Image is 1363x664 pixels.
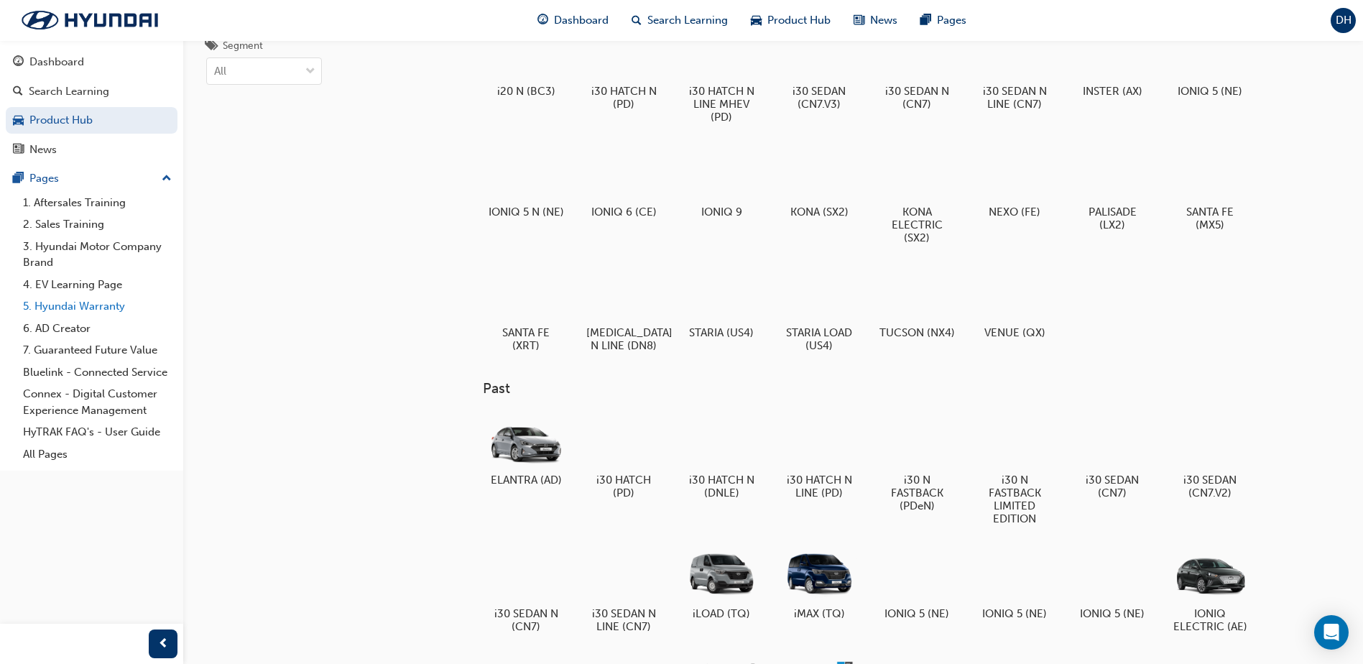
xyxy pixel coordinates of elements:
h5: IONIQ 5 (NE) [1075,607,1150,620]
span: search-icon [632,11,642,29]
a: News [6,137,177,163]
a: 5. Hyundai Warranty [17,295,177,318]
a: i30 HATCH N (PD) [581,19,667,116]
h5: i30 SEDAN (CN7.V2) [1173,474,1248,499]
span: Search Learning [647,12,728,29]
h5: IONIQ 6 (CE) [586,206,662,218]
h5: SANTA FE (XRT) [489,326,564,352]
a: i30 N FASTBACK (PDeN) [874,409,960,518]
a: IONIQ 9 [678,140,764,223]
span: guage-icon [13,56,24,69]
a: i30 SEDAN N LINE (CN7) [581,543,667,639]
span: down-icon [305,63,315,81]
h5: IONIQ 9 [684,206,759,218]
a: INSTER (AX) [1069,19,1155,103]
span: Dashboard [554,12,609,29]
a: HyTRAK FAQ's - User Guide [17,421,177,443]
a: STARIA (US4) [678,261,764,344]
h5: VENUE (QX) [977,326,1053,339]
h5: i30 N FASTBACK LIMITED EDITION [977,474,1053,525]
a: i30 SEDAN (CN7.V2) [1167,409,1253,505]
a: 6. AD Creator [17,318,177,340]
h5: KONA ELECTRIC (SX2) [879,206,955,244]
h5: PALISADE (LX2) [1075,206,1150,231]
h5: i30 HATCH N LINE MHEV (PD) [684,85,759,124]
span: pages-icon [920,11,931,29]
a: i30 N FASTBACK LIMITED EDITION [971,409,1058,531]
a: SANTA FE (XRT) [483,261,569,357]
a: iLOAD (TQ) [678,543,764,626]
a: IONIQ 5 (NE) [1069,543,1155,626]
span: guage-icon [537,11,548,29]
span: news-icon [854,11,864,29]
span: car-icon [751,11,762,29]
div: Pages [29,170,59,187]
h5: i30 HATCH (PD) [586,474,662,499]
button: DH [1331,8,1356,33]
span: prev-icon [158,635,169,653]
h5: i20 N (BC3) [489,85,564,98]
h5: STARIA LOAD (US4) [782,326,857,352]
h5: STARIA (US4) [684,326,759,339]
a: IONIQ 5 (NE) [971,543,1058,626]
h5: iLOAD (TQ) [684,607,759,620]
h5: NEXO (FE) [977,206,1053,218]
a: 4. EV Learning Page [17,274,177,296]
a: i30 HATCH (PD) [581,409,667,505]
a: ELANTRA (AD) [483,409,569,492]
h5: SANTA FE (MX5) [1173,206,1248,231]
a: pages-iconPages [909,6,978,35]
a: Search Learning [6,78,177,105]
a: guage-iconDashboard [526,6,620,35]
a: i30 HATCH N (DNLE) [678,409,764,505]
span: DH [1336,12,1352,29]
h5: IONIQ 5 (NE) [879,607,955,620]
a: VENUE (QX) [971,261,1058,344]
a: IONIQ ELECTRIC (AE) [1167,543,1253,639]
div: Search Learning [29,83,109,100]
h5: IONIQ 5 (NE) [1173,85,1248,98]
h5: i30 SEDAN N LINE (CN7) [586,607,662,633]
a: IONIQ 6 (CE) [581,140,667,223]
h5: i30 SEDAN N LINE (CN7) [977,85,1053,111]
a: 3. Hyundai Motor Company Brand [17,236,177,274]
a: search-iconSearch Learning [620,6,739,35]
h5: i30 SEDAN (CN7.V3) [782,85,857,111]
a: PALISADE (LX2) [1069,140,1155,236]
span: Pages [937,12,966,29]
a: NEXO (FE) [971,140,1058,223]
a: i30 SEDAN N (CN7) [874,19,960,116]
a: IONIQ 5 (NE) [1167,19,1253,103]
h5: IONIQ 5 (NE) [977,607,1053,620]
div: Dashboard [29,54,84,70]
a: 2. Sales Training [17,213,177,236]
a: IONIQ 5 N (NE) [483,140,569,223]
a: 7. Guaranteed Future Value [17,339,177,361]
h5: TUCSON (NX4) [879,326,955,339]
button: DashboardSearch LearningProduct HubNews [6,46,177,165]
h5: i30 HATCH N (DNLE) [684,474,759,499]
a: Bluelink - Connected Service [17,361,177,384]
a: SANTA FE (MX5) [1167,140,1253,236]
h5: KONA (SX2) [782,206,857,218]
span: search-icon [13,86,23,98]
span: news-icon [13,144,24,157]
a: news-iconNews [842,6,909,35]
h5: IONIQ ELECTRIC (AE) [1173,607,1248,633]
a: TUCSON (NX4) [874,261,960,344]
h5: ELANTRA (AD) [489,474,564,487]
a: KONA (SX2) [776,140,862,223]
a: Dashboard [6,49,177,75]
h5: i30 SEDAN (CN7) [1075,474,1150,499]
span: car-icon [13,114,24,127]
a: i30 SEDAN (CN7.V3) [776,19,862,116]
a: KONA ELECTRIC (SX2) [874,140,960,249]
a: i30 HATCH N LINE MHEV (PD) [678,19,764,129]
span: News [870,12,897,29]
h5: INSTER (AX) [1075,85,1150,98]
h5: i30 N FASTBACK (PDeN) [879,474,955,512]
a: iMAX (TQ) [776,543,862,626]
img: Trak [7,5,172,35]
span: pages-icon [13,172,24,185]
